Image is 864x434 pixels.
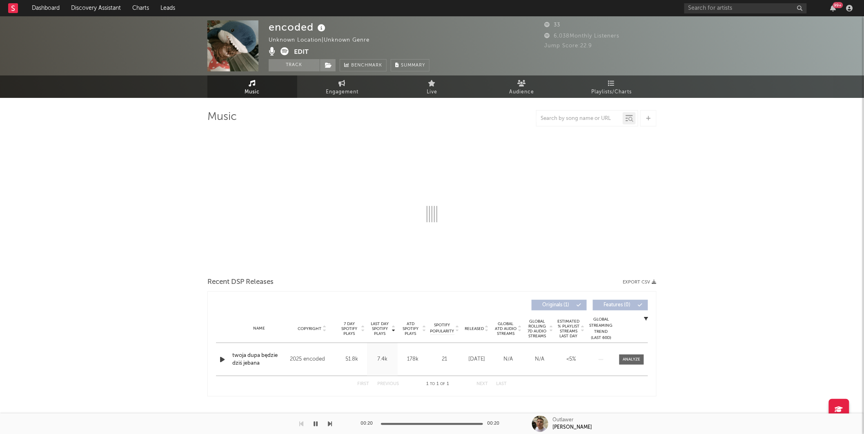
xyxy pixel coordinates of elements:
button: First [357,382,369,386]
div: 99 + [833,2,843,8]
span: Playlists/Charts [592,87,632,97]
button: Export CSV [623,280,657,285]
span: 7 Day Spotify Plays [338,321,360,336]
div: Outlawer [552,416,574,424]
div: Unknown Location | Unknown Genre [269,35,379,45]
div: encoded [269,20,327,34]
a: Benchmark [340,59,387,71]
button: 99+ [831,5,836,11]
button: Track [269,59,320,71]
a: Playlists/Charts [567,75,657,98]
a: Engagement [297,75,387,98]
span: Audience [510,87,534,97]
input: Search for artists [684,3,807,13]
div: 51.8k [338,355,365,363]
div: N/A [526,355,553,363]
span: to [430,382,435,386]
span: Estimated % Playlist Streams Last Day [557,319,580,339]
button: Features(0) [593,300,648,310]
div: 178k [400,355,426,363]
div: <5% [557,355,585,363]
div: [DATE] [463,355,490,363]
button: Next [477,382,488,386]
span: ATD Spotify Plays [400,321,421,336]
span: Summary [401,63,425,68]
span: 33 [544,22,560,28]
div: Name [232,325,286,332]
button: Previous [377,382,399,386]
button: Edit [294,47,309,58]
span: of [441,382,445,386]
span: Spotify Popularity [430,322,454,334]
span: Originals ( 1 ) [537,303,575,308]
div: 00:20 [487,419,503,429]
div: 7.4k [369,355,396,363]
input: Search by song name or URL [537,115,623,122]
span: Recent DSP Releases [207,277,274,287]
span: Global Rolling 7D Audio Streams [526,319,548,339]
div: 1 1 1 [415,379,460,389]
div: Global Streaming Trend (Last 60D) [589,317,613,341]
a: Music [207,75,297,98]
a: Live [387,75,477,98]
span: Jump Score: 22.9 [544,43,592,49]
span: Music [245,87,260,97]
div: 00:20 [361,419,377,429]
span: 6,038 Monthly Listeners [544,33,619,39]
div: 2025 encoded [290,354,334,364]
button: Summary [391,59,430,71]
a: twoja dupa będzie dziś jebana [232,352,286,368]
span: Last Day Spotify Plays [369,321,391,336]
div: 21 [430,355,459,363]
a: Audience [477,75,567,98]
div: N/A [494,355,522,363]
div: [PERSON_NAME] [552,424,592,431]
button: Originals(1) [532,300,587,310]
span: Live [427,87,437,97]
span: Global ATD Audio Streams [494,321,517,336]
button: Last [496,382,507,386]
span: Features ( 0 ) [598,303,636,308]
span: Engagement [326,87,359,97]
span: Released [465,326,484,331]
span: Copyright [298,326,321,331]
span: Benchmark [351,61,382,71]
